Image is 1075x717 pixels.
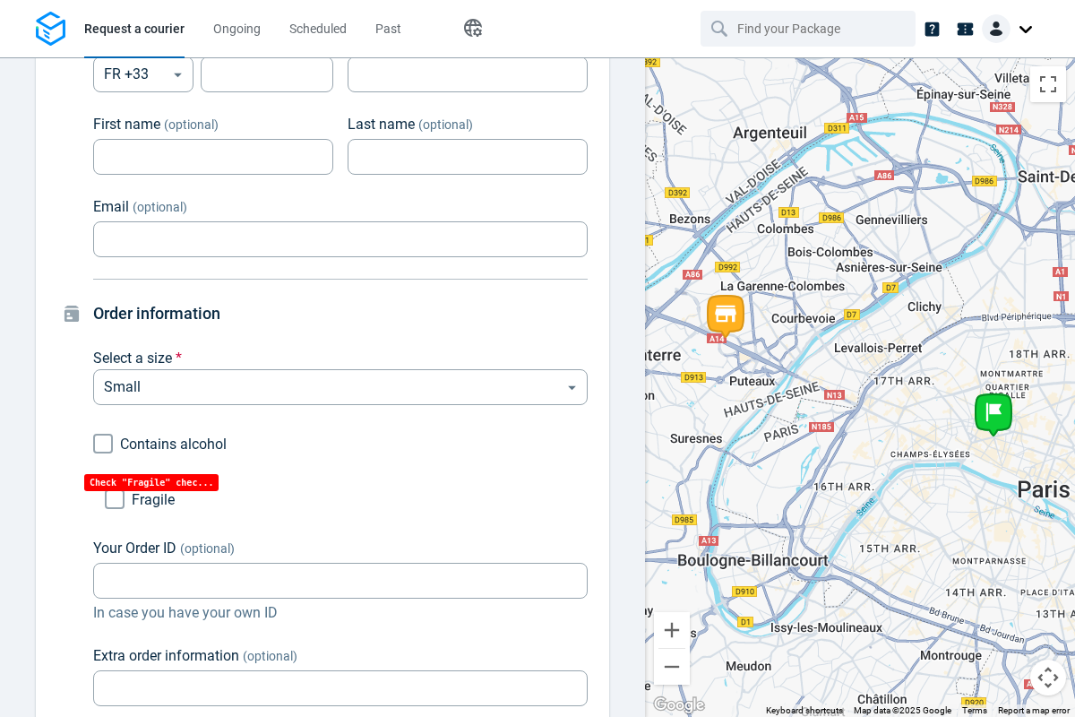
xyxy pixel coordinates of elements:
span: Email [93,198,129,215]
span: Map data ©2025 Google [854,705,951,715]
span: (optional) [418,117,473,132]
span: Extra order information [93,647,239,664]
span: Contains alcohol [120,436,227,453]
button: Zoom in [654,612,690,648]
span: First name [93,116,160,133]
span: (optional) [243,649,297,663]
button: Keyboard shortcuts [766,704,843,717]
a: Report a map error [998,705,1070,715]
h4: Order information [93,301,588,326]
button: Map camera controls [1030,660,1066,695]
img: Google [649,694,709,717]
img: Client [982,14,1010,43]
span: Fragile [132,491,175,508]
span: Ongoing [213,22,261,36]
span: (optional) [180,541,235,556]
span: Request a courier [84,22,185,36]
span: Your Order ID [93,540,176,557]
button: Toggle fullscreen view [1030,66,1066,102]
a: Open this area in Google Maps (opens a new window) [649,694,709,717]
span: Scheduled [289,22,347,36]
span: Select a size [93,350,172,367]
span: In case you have your own ID [93,602,588,624]
input: Find your Package [737,12,882,46]
img: Logo [36,12,65,47]
span: (optional) [164,117,219,132]
div: FR +33 [93,56,193,92]
span: Past [375,22,401,36]
a: Terms [962,705,987,715]
div: Select a size [93,369,588,405]
button: Zoom out [654,649,690,685]
span: (optional) [133,200,187,214]
span: Last name [348,116,415,133]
